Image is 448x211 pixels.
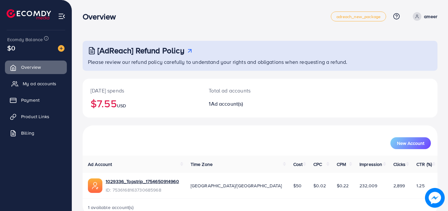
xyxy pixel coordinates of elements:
span: Payment [21,97,40,103]
img: logo [7,9,51,19]
img: ic-ads-acc.e4c84228.svg [88,178,102,193]
span: 1.25 [416,182,425,189]
a: My ad accounts [5,77,67,90]
h3: Overview [83,12,121,21]
span: Billing [21,130,34,136]
span: CPC [313,161,322,168]
h3: [AdReach] Refund Policy [97,46,184,55]
span: Time Zone [191,161,213,168]
img: image [425,188,445,208]
a: Payment [5,93,67,107]
span: 1 available account(s) [88,204,134,211]
span: $50 [293,182,302,189]
span: USD [117,102,126,109]
span: Impression [359,161,382,168]
a: Billing [5,126,67,140]
span: Product Links [21,113,49,120]
span: CTR (%) [416,161,432,168]
span: CPM [337,161,346,168]
span: New Account [397,141,424,145]
a: adreach_new_package [331,12,386,21]
p: ameer [424,13,437,20]
span: Overview [21,64,41,70]
span: adreach_new_package [336,14,381,19]
a: Product Links [5,110,67,123]
span: $0.02 [313,182,326,189]
span: $0 [7,43,15,53]
span: Cost [293,161,303,168]
span: Ecomdy Balance [7,36,43,43]
span: Ad Account [88,161,112,168]
span: [GEOGRAPHIC_DATA]/[GEOGRAPHIC_DATA] [191,182,282,189]
p: Please review our refund policy carefully to understand your rights and obligations when requesti... [88,58,434,66]
a: Overview [5,61,67,74]
img: menu [58,13,66,20]
span: My ad accounts [23,80,56,87]
span: 2,899 [393,182,405,189]
span: Clicks [393,161,406,168]
span: 232,009 [359,182,377,189]
p: [DATE] spends [91,87,193,94]
span: $0.22 [337,182,349,189]
img: image [58,45,65,52]
a: 1029336_Topstrip_1754650914960 [106,178,179,185]
span: ID: 7536168163730685968 [106,187,179,193]
p: Total ad accounts [209,87,282,94]
h2: 1 [209,101,282,107]
span: Ad account(s) [211,100,243,107]
a: ameer [410,12,437,21]
button: New Account [390,137,431,149]
h2: $7.55 [91,97,193,110]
